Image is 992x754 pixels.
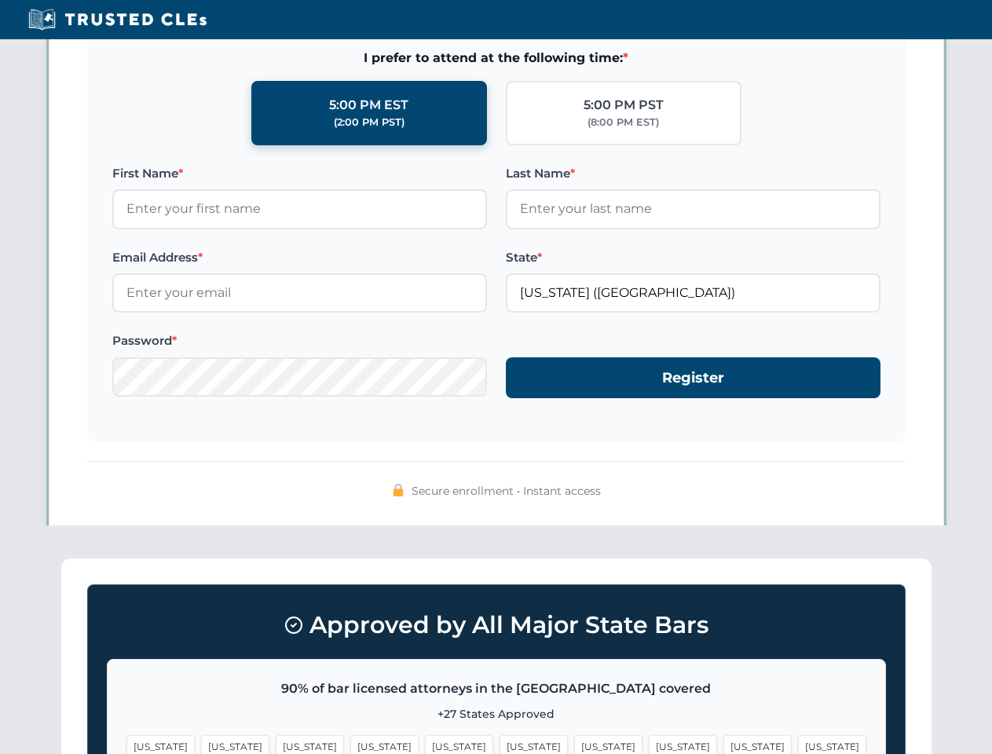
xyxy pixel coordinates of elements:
[126,705,866,723] p: +27 States Approved
[112,164,487,183] label: First Name
[107,604,886,646] h3: Approved by All Major State Bars
[112,273,487,313] input: Enter your email
[112,189,487,229] input: Enter your first name
[584,95,664,115] div: 5:00 PM PST
[506,164,880,183] label: Last Name
[112,48,880,68] span: I prefer to attend at the following time:
[506,189,880,229] input: Enter your last name
[506,273,880,313] input: California (CA)
[24,8,211,31] img: Trusted CLEs
[506,248,880,267] label: State
[506,357,880,399] button: Register
[112,248,487,267] label: Email Address
[126,679,866,699] p: 90% of bar licensed attorneys in the [GEOGRAPHIC_DATA] covered
[334,115,404,130] div: (2:00 PM PST)
[412,482,601,500] span: Secure enrollment • Instant access
[329,95,408,115] div: 5:00 PM EST
[588,115,659,130] div: (8:00 PM EST)
[392,484,404,496] img: 🔒
[112,331,487,350] label: Password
